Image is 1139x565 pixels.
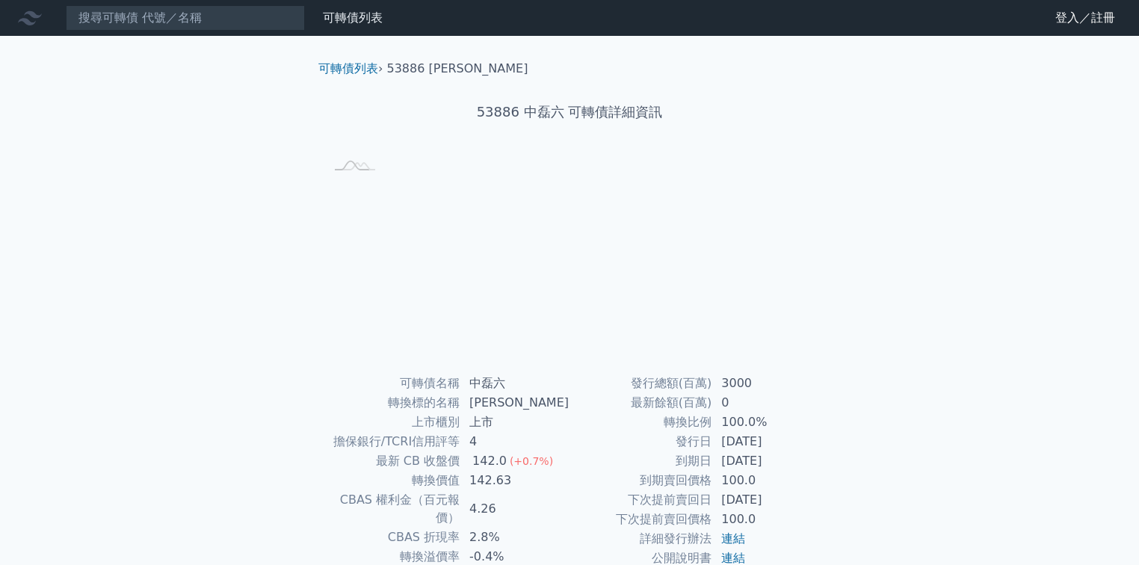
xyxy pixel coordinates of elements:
input: 搜尋可轉債 代號／名稱 [66,5,305,31]
td: 100.0% [712,413,815,432]
td: 轉換比例 [569,413,712,432]
a: 連結 [721,551,745,565]
span: (+0.7%) [510,455,553,467]
li: › [318,60,383,78]
td: CBAS 權利金（百元報價） [324,490,460,528]
td: 最新餘額(百萬) [569,393,712,413]
td: 中磊六 [460,374,569,393]
td: 上市 [460,413,569,432]
td: [DATE] [712,451,815,471]
td: 100.0 [712,510,815,529]
a: 連結 [721,531,745,546]
td: 可轉債名稱 [324,374,460,393]
td: 轉換標的名稱 [324,393,460,413]
td: 到期日 [569,451,712,471]
td: 0 [712,393,815,413]
iframe: Chat Widget [1064,493,1139,565]
td: [DATE] [712,432,815,451]
td: 142.63 [460,471,569,490]
td: 擔保銀行/TCRI信用評等 [324,432,460,451]
td: 4.26 [460,490,569,528]
td: 最新 CB 收盤價 [324,451,460,471]
td: 發行總額(百萬) [569,374,712,393]
td: 上市櫃別 [324,413,460,432]
td: 轉換價值 [324,471,460,490]
a: 登入／註冊 [1043,6,1127,30]
td: 發行日 [569,432,712,451]
td: 100.0 [712,471,815,490]
td: [DATE] [712,490,815,510]
td: 3000 [712,374,815,393]
li: 53886 [PERSON_NAME] [387,60,528,78]
td: 2.8% [460,528,569,547]
td: 4 [460,432,569,451]
div: 142.0 [469,452,510,470]
td: 詳細發行辦法 [569,529,712,549]
td: CBAS 折現率 [324,528,460,547]
td: [PERSON_NAME] [460,393,569,413]
td: 下次提前賣回日 [569,490,712,510]
td: 到期賣回價格 [569,471,712,490]
td: 下次提前賣回價格 [569,510,712,529]
a: 可轉債列表 [323,10,383,25]
a: 可轉債列表 [318,61,378,75]
h1: 53886 中磊六 可轉債詳細資訊 [306,102,833,123]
